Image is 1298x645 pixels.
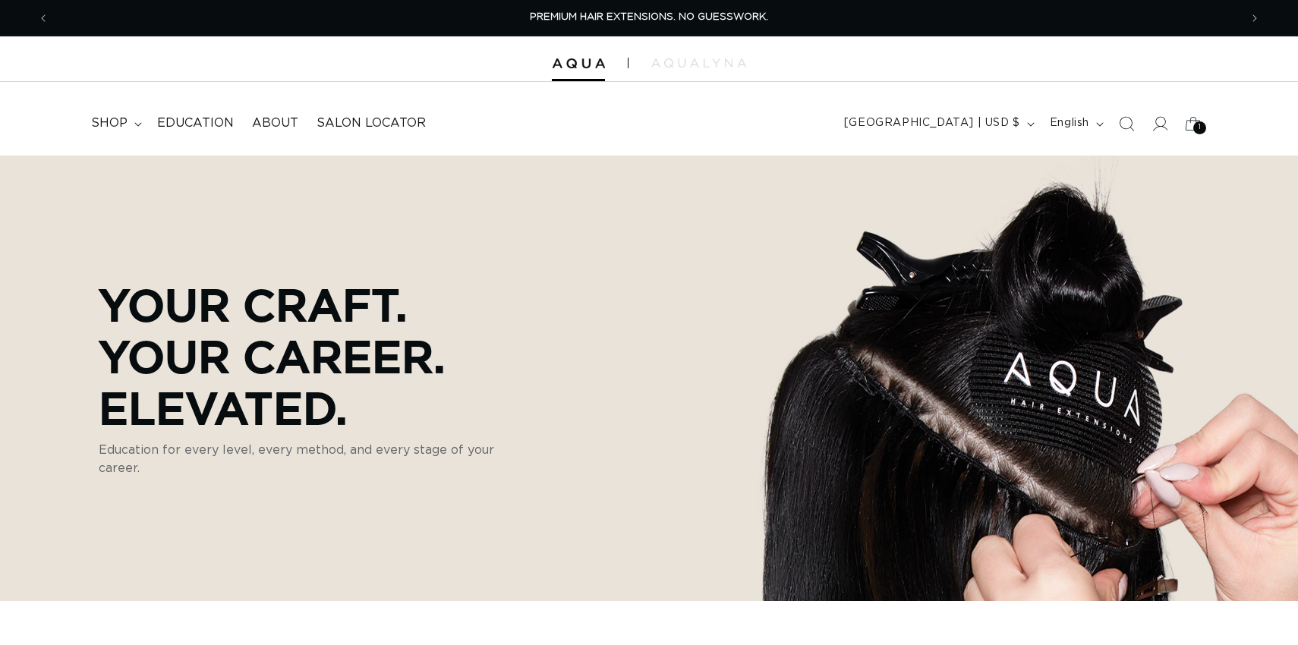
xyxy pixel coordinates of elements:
button: [GEOGRAPHIC_DATA] | USD $ [835,109,1041,138]
summary: Search [1110,107,1143,140]
span: [GEOGRAPHIC_DATA] | USD $ [844,115,1020,131]
p: Education for every level, every method, and every stage of your career. [99,441,531,477]
span: English [1050,115,1089,131]
button: Next announcement [1238,4,1271,33]
button: English [1041,109,1110,138]
span: Education [157,115,234,131]
summary: shop [82,106,148,140]
span: Salon Locator [317,115,426,131]
button: Previous announcement [27,4,60,33]
span: PREMIUM HAIR EXTENSIONS. NO GUESSWORK. [530,12,768,22]
img: Aqua Hair Extensions [552,58,605,69]
p: Your Craft. Your Career. Elevated. [99,278,531,433]
a: Salon Locator [307,106,435,140]
span: 1 [1199,121,1202,134]
a: Education [148,106,243,140]
img: aqualyna.com [651,58,746,68]
a: About [243,106,307,140]
span: About [252,115,298,131]
span: shop [91,115,128,131]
